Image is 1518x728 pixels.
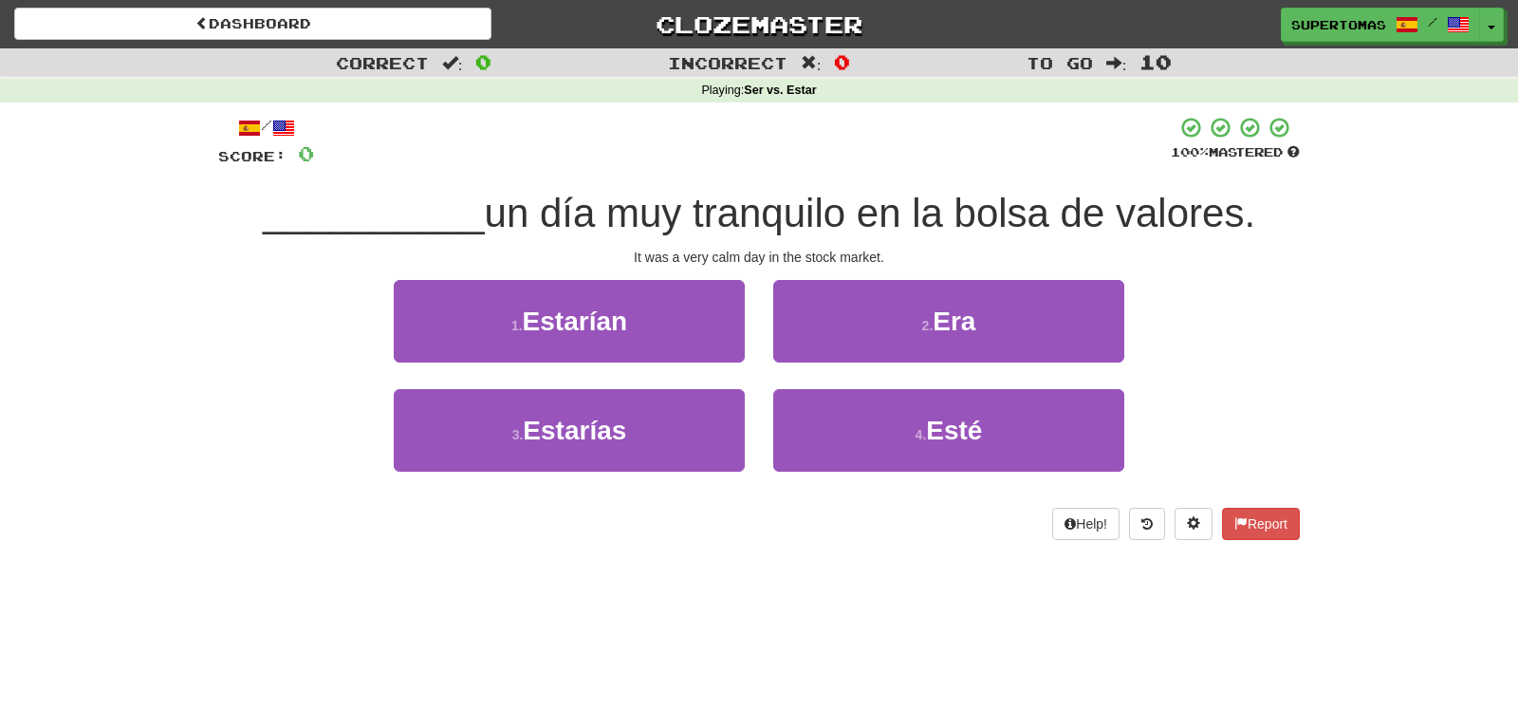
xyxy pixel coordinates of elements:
span: Incorrect [668,53,787,72]
small: 4 . [916,427,927,442]
button: Round history (alt+y) [1129,508,1165,540]
span: 0 [298,141,314,165]
small: 1 . [511,318,523,333]
button: 2.Era [773,280,1124,363]
a: Clozemaster [520,8,997,41]
a: SuperTomas / [1281,8,1480,42]
span: Score: [218,148,287,164]
span: : [1106,55,1127,71]
small: 3 . [512,427,524,442]
span: : [442,55,463,71]
span: Esté [926,416,982,445]
button: Report [1222,508,1300,540]
div: / [218,116,314,140]
span: SuperTomas [1291,16,1386,33]
span: __________ [263,191,485,235]
button: Help! [1052,508,1120,540]
span: Era [933,307,975,336]
span: 10 [1139,50,1172,73]
span: 100 % [1171,144,1209,159]
span: To go [1027,53,1093,72]
button: 3.Estarías [394,389,745,472]
button: 4.Esté [773,389,1124,472]
span: 0 [834,50,850,73]
span: Estarían [523,307,628,336]
span: / [1428,15,1437,28]
a: Dashboard [14,8,491,40]
div: Mastered [1171,144,1300,161]
span: Estarías [523,416,626,445]
span: un día muy tranquilo en la bolsa de valores. [485,191,1256,235]
div: It was a very calm day in the stock market. [218,248,1300,267]
span: 0 [475,50,491,73]
small: 2 . [922,318,934,333]
strong: Ser vs. Estar [744,84,816,97]
span: : [801,55,822,71]
span: Correct [336,53,429,72]
button: 1.Estarían [394,280,745,363]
